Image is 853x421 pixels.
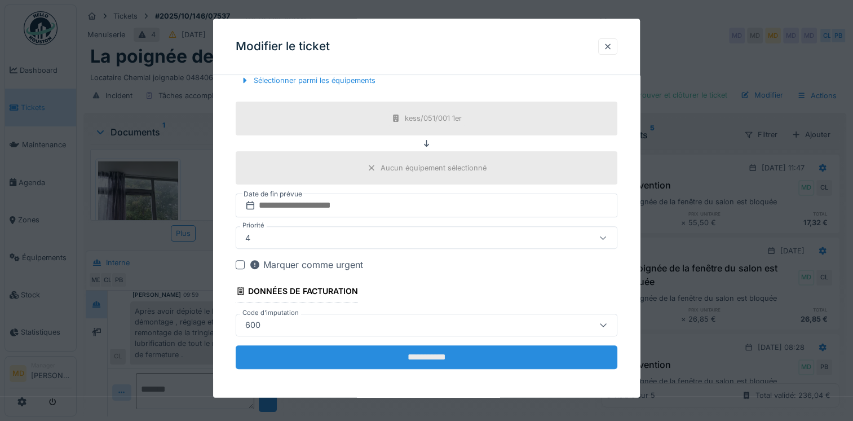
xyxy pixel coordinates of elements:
div: Données de facturation [236,283,358,302]
label: Code d'imputation [240,308,301,318]
div: Aucun équipement sélectionné [381,163,487,174]
label: Date de fin prévue [242,188,303,201]
div: 4 [241,232,255,244]
div: kess/051/001 1er [405,113,462,124]
div: Marquer comme urgent [249,258,363,272]
div: Sélectionner parmi les équipements [236,73,380,89]
h3: Modifier le ticket [236,40,330,54]
div: 600 [241,319,265,331]
label: Priorité [240,221,267,231]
